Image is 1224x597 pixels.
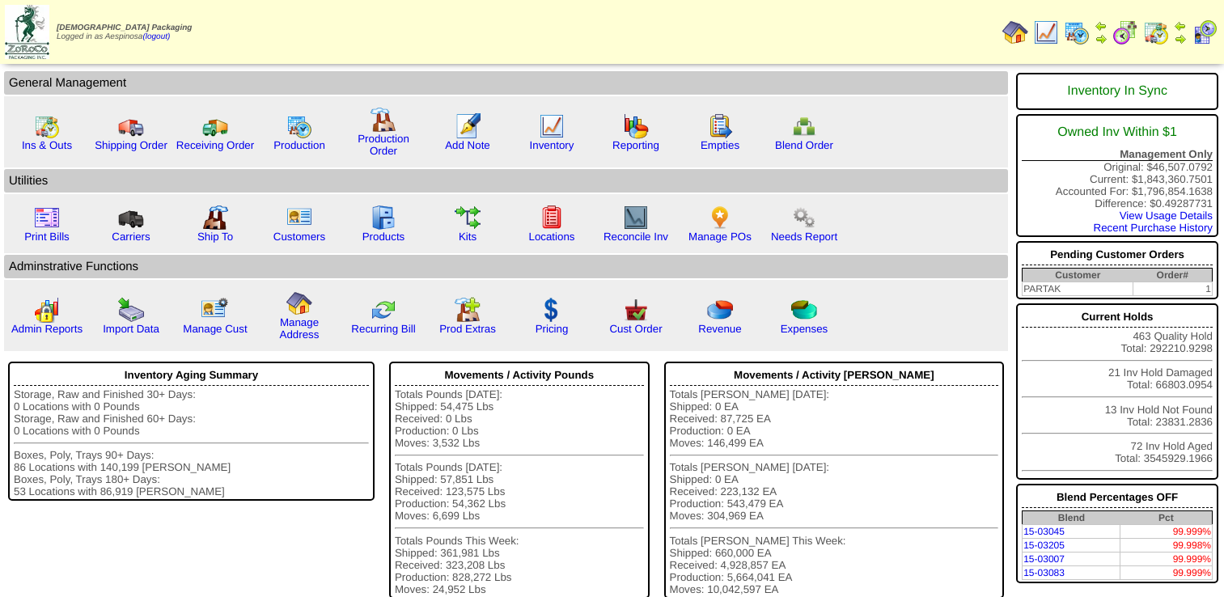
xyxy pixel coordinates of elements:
[118,205,144,231] img: truck3.gif
[1023,553,1065,565] a: 15-03007
[57,23,192,41] span: Logged in as Aespinosa
[1064,19,1090,45] img: calendarprod.gif
[202,113,228,139] img: truck2.gif
[371,205,396,231] img: cabinet.gif
[455,297,481,323] img: prodextras.gif
[771,231,837,243] a: Needs Report
[604,231,668,243] a: Reconcile Inv
[1023,567,1065,578] a: 15-03083
[688,231,752,243] a: Manage POs
[1033,19,1059,45] img: line_graph.gif
[34,297,60,323] img: graph2.png
[1022,487,1213,508] div: Blend Percentages OFF
[1022,244,1213,265] div: Pending Customer Orders
[707,113,733,139] img: workorder.gif
[4,255,1008,278] td: Adminstrative Functions
[197,231,233,243] a: Ship To
[142,32,170,41] a: (logout)
[57,23,192,32] span: [DEMOGRAPHIC_DATA] Packaging
[11,323,83,335] a: Admin Reports
[1002,19,1028,45] img: home.gif
[4,169,1008,193] td: Utilities
[1023,526,1065,537] a: 15-03045
[273,231,325,243] a: Customers
[24,231,70,243] a: Print Bills
[1022,76,1213,107] div: Inventory In Sync
[707,297,733,323] img: pie_chart.png
[371,107,396,133] img: factory.gif
[775,139,833,151] a: Blend Order
[623,113,649,139] img: graph.gif
[1023,511,1120,525] th: Blend
[1023,269,1133,282] th: Customer
[609,323,662,335] a: Cust Order
[791,205,817,231] img: workflow.png
[1016,303,1218,480] div: 463 Quality Hold Total: 292210.9298 21 Inv Hold Damaged Total: 66803.0954 13 Inv Hold Not Found T...
[1174,19,1187,32] img: arrowleft.gif
[1120,566,1213,580] td: 99.999%
[623,297,649,323] img: cust_order.png
[1023,282,1133,296] td: PARTAK
[1094,222,1213,234] a: Recent Purchase History
[459,231,476,243] a: Kits
[280,316,320,341] a: Manage Address
[14,365,369,386] div: Inventory Aging Summary
[201,297,231,323] img: managecust.png
[273,139,325,151] a: Production
[445,139,490,151] a: Add Note
[5,5,49,59] img: zoroco-logo-small.webp
[286,205,312,231] img: customers.gif
[539,113,565,139] img: line_graph.gif
[698,323,741,335] a: Revenue
[183,323,247,335] a: Manage Cust
[395,388,644,595] div: Totals Pounds [DATE]: Shipped: 54,475 Lbs Received: 0 Lbs Production: 0 Lbs Moves: 3,532 Lbs Tota...
[707,205,733,231] img: po.png
[1023,540,1065,551] a: 15-03205
[1120,553,1213,566] td: 99.999%
[781,323,828,335] a: Expenses
[176,139,254,151] a: Receiving Order
[791,113,817,139] img: network.png
[118,113,144,139] img: truck.gif
[1016,114,1218,237] div: Original: $46,507.0792 Current: $1,843,360.7501 Accounted For: $1,796,854.1638 Difference: $0.492...
[1192,19,1218,45] img: calendarcustomer.gif
[286,113,312,139] img: calendarprod.gif
[539,297,565,323] img: dollar.gif
[623,205,649,231] img: line_graph2.gif
[455,113,481,139] img: orders.gif
[286,290,312,316] img: home.gif
[371,297,396,323] img: reconcile.gif
[701,139,739,151] a: Empties
[351,323,415,335] a: Recurring Bill
[670,388,999,595] div: Totals [PERSON_NAME] [DATE]: Shipped: 0 EA Received: 87,725 EA Production: 0 EA Moves: 146,499 EA...
[112,231,150,243] a: Carriers
[1095,19,1108,32] img: arrowleft.gif
[455,205,481,231] img: workflow.gif
[528,231,574,243] a: Locations
[362,231,405,243] a: Products
[14,388,369,497] div: Storage, Raw and Finished 30+ Days: 0 Locations with 0 Pounds Storage, Raw and Finished 60+ Days:...
[202,205,228,231] img: factory2.gif
[1022,307,1213,328] div: Current Holds
[395,365,644,386] div: Movements / Activity Pounds
[1120,525,1213,539] td: 99.999%
[439,323,496,335] a: Prod Extras
[34,205,60,231] img: invoice2.gif
[34,113,60,139] img: calendarinout.gif
[539,205,565,231] img: locations.gif
[1174,32,1187,45] img: arrowright.gif
[1022,117,1213,148] div: Owned Inv Within $1
[1120,539,1213,553] td: 99.998%
[536,323,569,335] a: Pricing
[103,323,159,335] a: Import Data
[530,139,574,151] a: Inventory
[358,133,409,157] a: Production Order
[4,71,1008,95] td: General Management
[670,365,999,386] div: Movements / Activity [PERSON_NAME]
[1120,210,1213,222] a: View Usage Details
[1120,511,1213,525] th: Pct
[1112,19,1138,45] img: calendarblend.gif
[118,297,144,323] img: import.gif
[1133,269,1213,282] th: Order#
[1133,282,1213,296] td: 1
